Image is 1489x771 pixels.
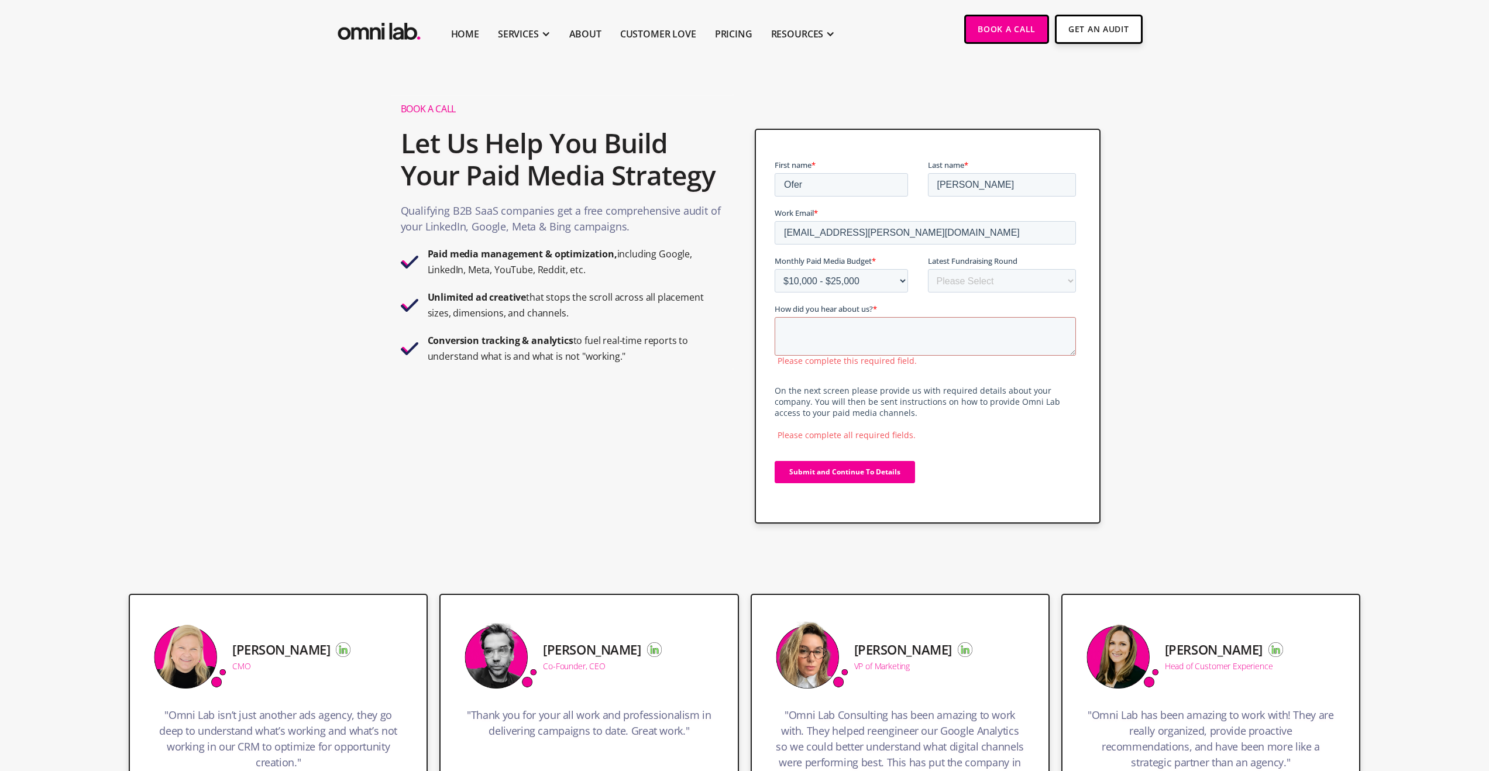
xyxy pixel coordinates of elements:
[451,27,479,41] a: Home
[232,642,330,656] h5: [PERSON_NAME]
[335,15,423,43] img: Omni Lab: B2B SaaS Demand Generation Agency
[1278,635,1489,771] iframe: Chat Widget
[854,662,910,670] div: VP of Marketing
[335,15,423,43] a: home
[543,642,641,656] h5: [PERSON_NAME]
[854,642,952,656] h5: [PERSON_NAME]
[620,27,696,41] a: Customer Love
[775,159,1081,493] iframe: Form 0
[1165,662,1273,670] div: Head of Customer Experience
[232,662,251,670] div: CMO
[1055,15,1142,44] a: Get An Audit
[964,15,1049,44] a: Book a Call
[715,27,752,41] a: Pricing
[428,291,527,304] strong: Unlimited ad creative
[428,334,573,347] strong: Conversion tracking & analytics
[428,247,617,260] strong: Paid media management & optimization,
[428,291,704,319] strong: that stops the scroll across all placement sizes, dimensions, and channels.
[401,203,723,240] p: Qualifying B2B SaaS companies get a free comprehensive audit of your LinkedIn, Google, Meta & Bin...
[401,121,723,197] h2: Let Us Help You Build Your Paid Media Strategy
[569,27,601,41] a: About
[464,707,714,745] h3: "Thank you for your all work and professionalism in delivering campaigns to date. Great work."
[401,103,723,115] h1: Book A Call
[771,27,824,41] div: RESOURCES
[498,27,539,41] div: SERVICES
[543,662,606,670] div: Co-Founder, CEO
[1165,642,1263,656] h5: [PERSON_NAME]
